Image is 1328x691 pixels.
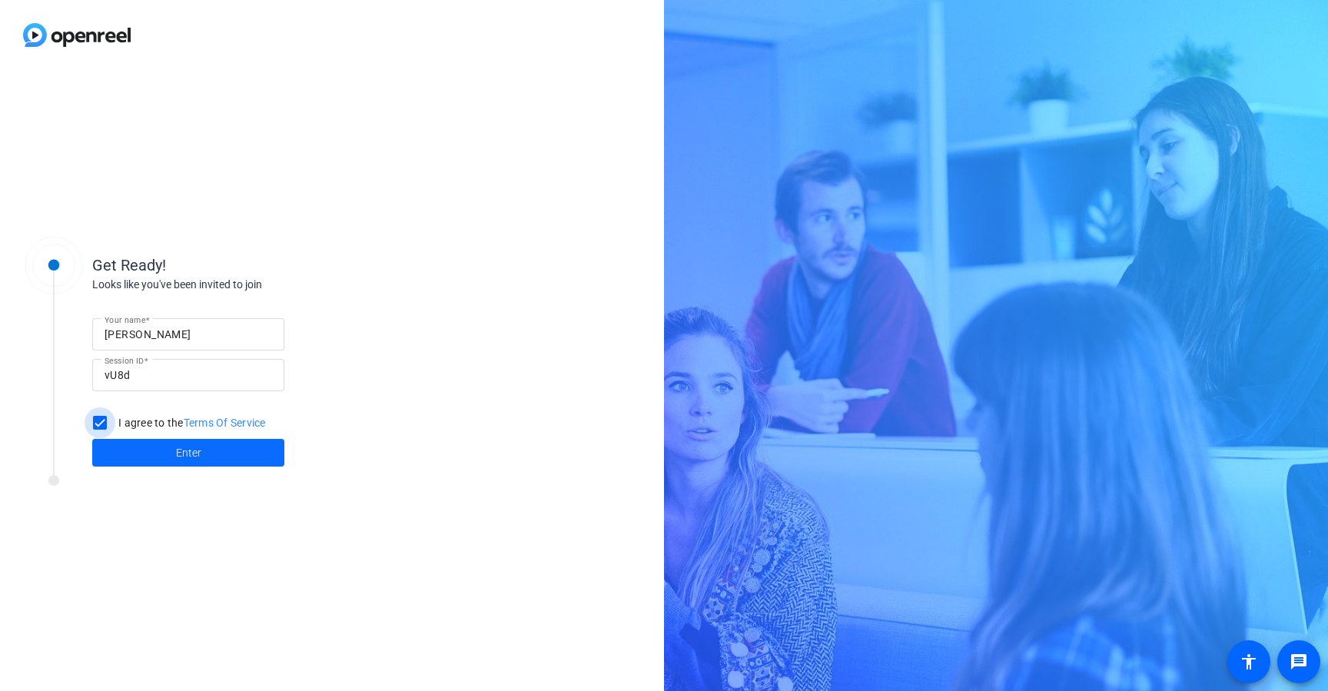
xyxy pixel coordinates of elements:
mat-label: Your name [105,315,145,324]
span: Enter [176,445,201,461]
div: Looks like you've been invited to join [92,277,400,293]
mat-icon: accessibility [1240,653,1258,671]
div: Get Ready! [92,254,400,277]
mat-icon: message [1290,653,1308,671]
button: Enter [92,439,284,467]
a: Terms Of Service [184,417,266,429]
label: I agree to the [115,415,266,430]
mat-label: Session ID [105,356,144,365]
